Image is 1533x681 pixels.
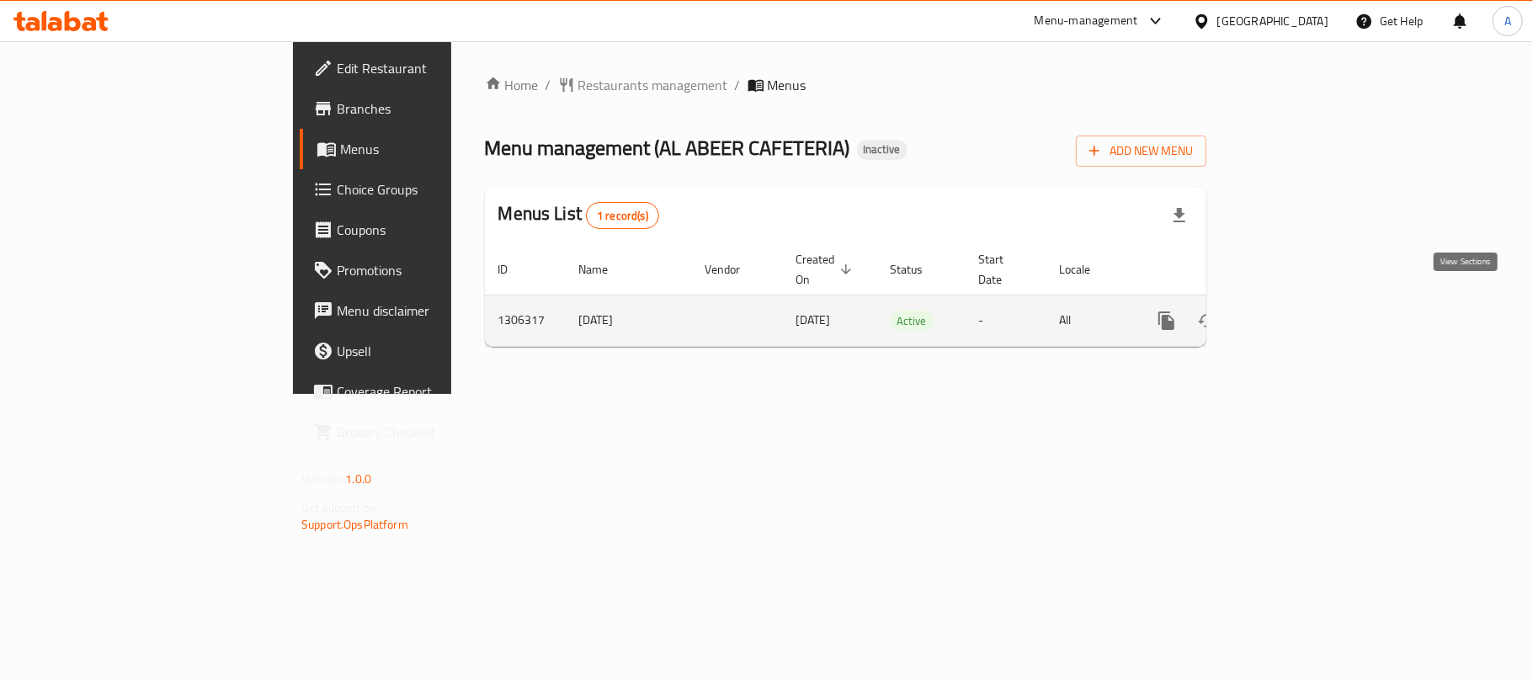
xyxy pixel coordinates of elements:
span: Add New Menu [1089,141,1193,162]
span: Version: [301,468,343,490]
button: more [1147,301,1187,341]
div: Menu-management [1035,11,1138,31]
button: Add New Menu [1076,136,1206,167]
span: Menu disclaimer [337,301,535,321]
span: Status [891,259,945,279]
nav: breadcrumb [485,75,1206,95]
span: Promotions [337,260,535,280]
span: A [1504,12,1511,30]
div: [GEOGRAPHIC_DATA] [1217,12,1328,30]
span: Coupons [337,220,535,240]
span: Upsell [337,341,535,361]
li: / [735,75,741,95]
span: Coverage Report [337,381,535,402]
span: Locale [1060,259,1113,279]
a: Coverage Report [300,371,549,412]
a: Choice Groups [300,169,549,210]
a: Edit Restaurant [300,48,549,88]
span: Edit Restaurant [337,58,535,78]
button: Change Status [1187,301,1227,341]
span: Name [579,259,631,279]
td: [DATE] [566,295,692,346]
a: Upsell [300,331,549,371]
a: Coupons [300,210,549,250]
td: All [1046,295,1133,346]
span: Grocery Checklist [337,422,535,442]
span: Menus [340,139,535,159]
span: Menu management ( AL ABEER CAFETERIA ) [485,129,850,167]
span: Get support on: [301,497,379,519]
span: Branches [337,98,535,119]
span: Choice Groups [337,179,535,200]
span: Created On [796,249,857,290]
span: 1.0.0 [345,468,371,490]
a: Branches [300,88,549,129]
a: Grocery Checklist [300,412,549,452]
th: Actions [1133,244,1322,295]
span: Start Date [979,249,1026,290]
span: 1 record(s) [587,208,658,224]
span: Inactive [857,142,908,157]
span: [DATE] [796,309,831,331]
table: enhanced table [485,244,1322,347]
div: Export file [1159,195,1200,236]
a: Restaurants management [558,75,728,95]
div: Inactive [857,140,908,160]
a: Support.OpsPlatform [301,513,408,535]
span: Menus [768,75,806,95]
a: Menu disclaimer [300,290,549,331]
span: Restaurants management [578,75,728,95]
span: Vendor [705,259,763,279]
h2: Menus List [498,201,659,229]
td: - [966,295,1046,346]
a: Promotions [300,250,549,290]
div: Total records count [586,202,659,229]
a: Menus [300,129,549,169]
span: ID [498,259,530,279]
span: Active [891,311,934,331]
